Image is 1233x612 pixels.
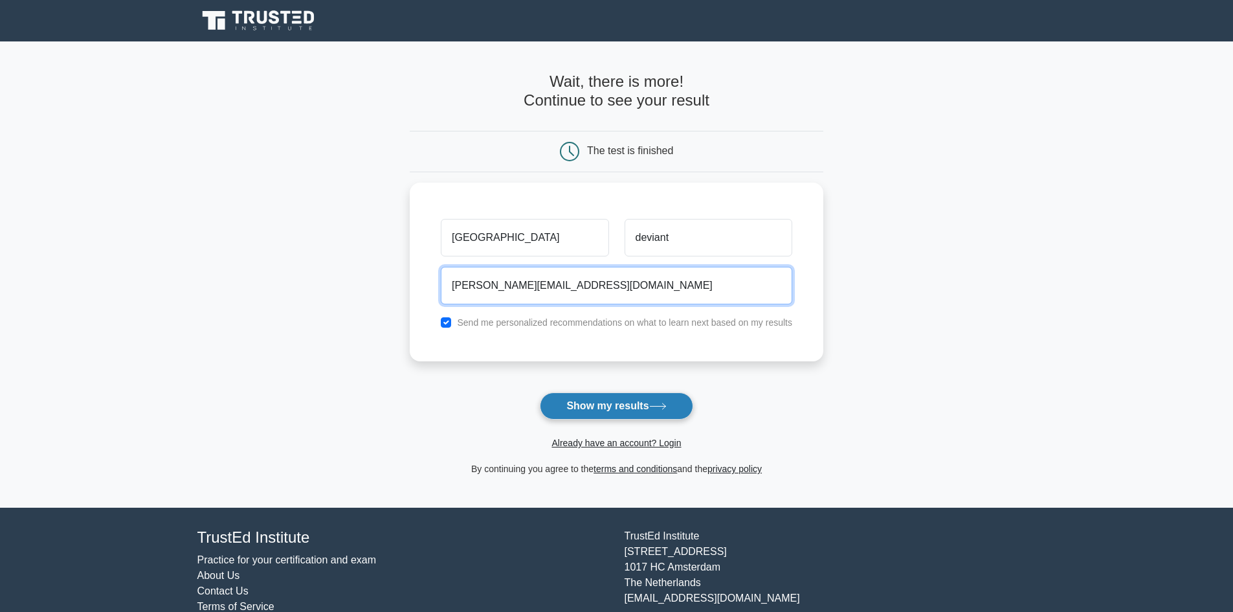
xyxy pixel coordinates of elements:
button: Show my results [540,392,693,420]
input: First name [441,219,608,256]
a: terms and conditions [594,464,677,474]
label: Send me personalized recommendations on what to learn next based on my results [457,317,792,328]
input: Last name [625,219,792,256]
a: About Us [197,570,240,581]
a: Contact Us [197,585,249,596]
h4: Wait, there is more! Continue to see your result [410,73,823,110]
input: Email [441,267,792,304]
h4: TrustEd Institute [197,528,609,547]
div: By continuing you agree to the and the [402,461,831,477]
div: The test is finished [587,145,673,156]
a: Practice for your certification and exam [197,554,377,565]
a: Terms of Service [197,601,274,612]
a: privacy policy [707,464,762,474]
a: Already have an account? Login [551,438,681,448]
